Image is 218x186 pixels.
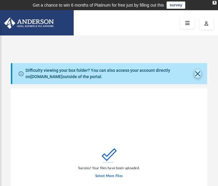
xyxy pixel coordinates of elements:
div: close [213,1,216,5]
a: [DOMAIN_NAME] [30,74,63,79]
div: Get a chance to win 6 months of Platinum for free just by filling out this [33,2,164,9]
a: survey [167,2,185,9]
button: Close [195,69,201,78]
label: Select More Files [95,173,123,179]
div: Difficulty viewing your box folder? You can also access your account directly on outside of the p... [26,67,194,80]
div: Success! Your files have been uploaded. [78,166,140,171]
